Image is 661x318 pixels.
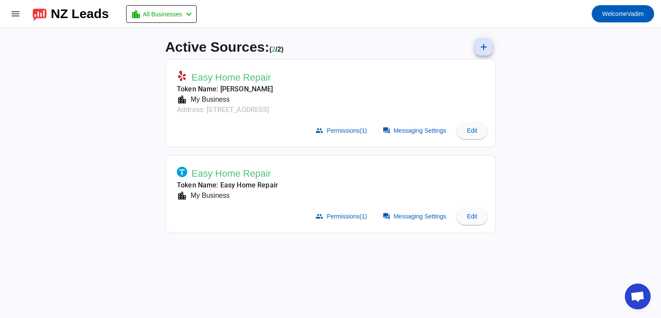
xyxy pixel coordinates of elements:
button: Permissions(1) [310,208,374,225]
button: WelcomeVadim [592,5,654,22]
button: Edit [457,122,488,139]
span: (1) [360,213,367,220]
span: (1) [360,127,367,134]
span: Welcome [602,10,627,17]
mat-icon: group [315,212,323,220]
span: Working [272,46,275,53]
span: Messaging Settings [394,127,446,134]
span: Active Sources: [165,39,269,55]
button: All Businesses [126,5,197,23]
button: Permissions(1) [310,122,374,139]
mat-icon: location_city [131,9,141,19]
div: Open chat [625,284,651,309]
span: / [275,46,277,53]
button: Messaging Settings [377,122,453,139]
div: My Business [187,190,230,201]
mat-icon: location_city [177,94,187,105]
span: Messaging Settings [394,213,446,220]
span: Easy Home Repair [192,168,271,180]
span: Total [278,46,284,53]
span: ( [269,46,272,53]
span: Permissions [327,127,367,134]
span: Vadim [602,8,644,20]
mat-card-subtitle: Token Name: [PERSON_NAME] [177,84,273,94]
button: Edit [457,208,488,225]
div: My Business [187,94,230,105]
mat-icon: add [479,42,489,52]
button: Messaging Settings [377,208,453,225]
span: All Businesses [143,8,182,20]
mat-icon: group [315,127,323,134]
span: Permissions [327,213,367,220]
span: Easy Home Repair [192,72,271,84]
mat-icon: menu [10,9,21,19]
mat-card-subtitle: Token Name: Easy Home Repair [177,180,278,190]
mat-icon: forum [383,127,390,134]
span: Edit [467,127,477,134]
img: logo [33,6,46,21]
mat-icon: chevron_left [184,9,194,19]
div: NZ Leads [51,8,109,20]
span: Edit [467,213,477,220]
mat-card-subtitle: Address: [STREET_ADDRESS] [177,105,273,115]
mat-icon: location_city [177,190,187,201]
mat-icon: forum [383,212,390,220]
